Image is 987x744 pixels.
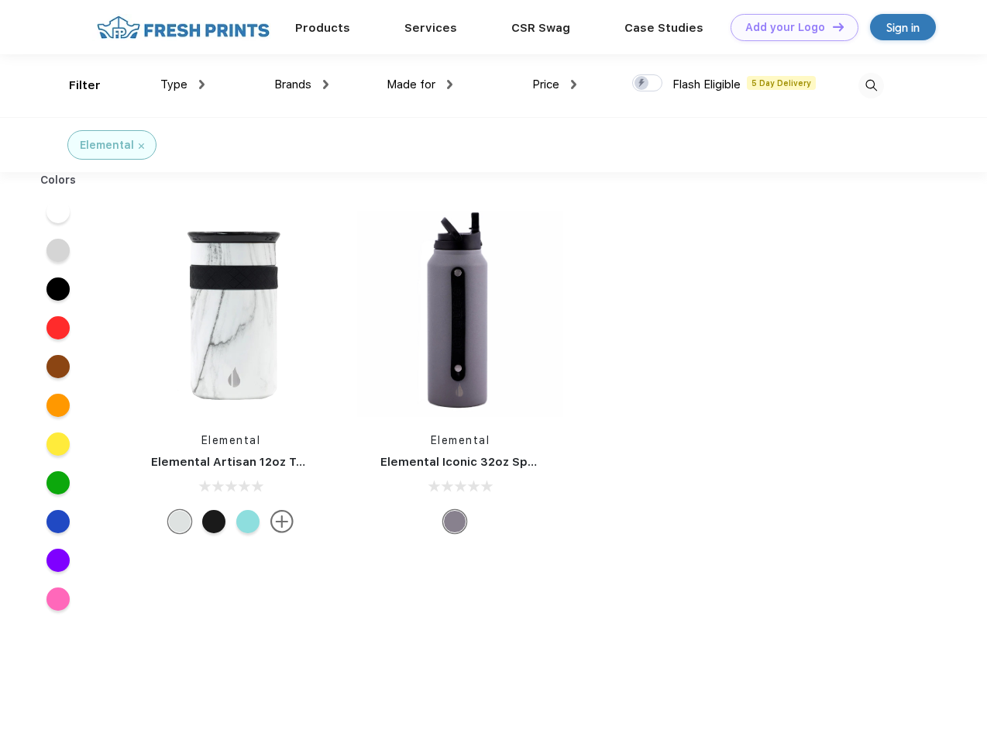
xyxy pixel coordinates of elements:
div: White Marble [168,510,191,533]
div: Add your Logo [745,21,825,34]
a: CSR Swag [511,21,570,35]
div: Graphite [443,510,466,533]
img: more.svg [270,510,294,533]
img: dropdown.png [571,80,576,89]
span: Brands [274,77,311,91]
a: Elemental [201,434,261,446]
div: Sign in [886,19,920,36]
div: Robin's Egg [236,510,260,533]
a: Products [295,21,350,35]
a: Elemental [431,434,490,446]
a: Sign in [870,14,936,40]
a: Elemental Iconic 32oz Sport Water Bottle [380,455,626,469]
div: Matte Black [202,510,225,533]
img: desktop_search.svg [858,73,884,98]
img: func=resize&h=266 [128,211,334,417]
span: Type [160,77,187,91]
a: Elemental Artisan 12oz Tumbler [151,455,338,469]
span: Price [532,77,559,91]
img: dropdown.png [447,80,452,89]
img: dropdown.png [323,80,328,89]
img: dropdown.png [199,80,205,89]
span: Flash Eligible [672,77,741,91]
a: Services [404,21,457,35]
span: 5 Day Delivery [747,76,816,90]
img: DT [833,22,844,31]
div: Filter [69,77,101,95]
img: filter_cancel.svg [139,143,144,149]
span: Made for [387,77,435,91]
div: Elemental [80,137,134,153]
div: Colors [29,172,88,188]
img: func=resize&h=266 [357,211,563,417]
img: fo%20logo%202.webp [92,14,274,41]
